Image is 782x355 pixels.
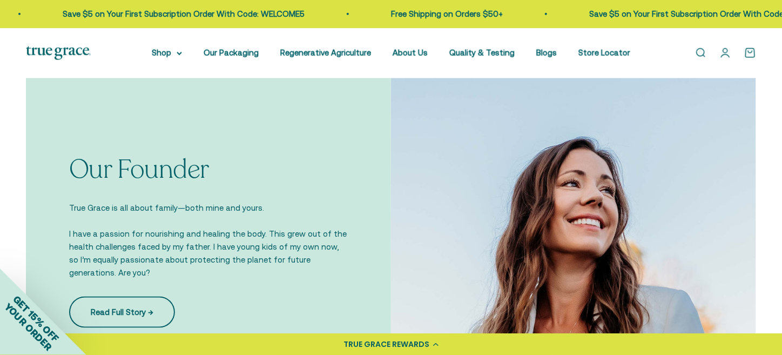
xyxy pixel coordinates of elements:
[152,46,182,59] summary: Shop
[69,297,175,328] a: Read Full Story →
[578,48,630,57] a: Store Locator
[62,8,304,21] p: Save $5 on Your First Subscription Order With Code: WELCOME5
[204,48,259,57] a: Our Packaging
[390,9,502,18] a: Free Shipping on Orders $50+
[69,202,348,215] p: True Grace is all about family—both mine and yours.
[280,48,371,57] a: Regenerative Agriculture
[449,48,515,57] a: Quality & Testing
[69,227,348,279] p: I have a passion for nourishing and healing the body. This grew out of the health challenges face...
[343,339,429,350] div: TRUE GRACE REWARDS
[2,301,54,353] span: YOUR ORDER
[11,293,61,344] span: GET 15% OFF
[69,156,348,184] p: Our Founder
[393,48,428,57] a: About Us
[536,48,557,57] a: Blogs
